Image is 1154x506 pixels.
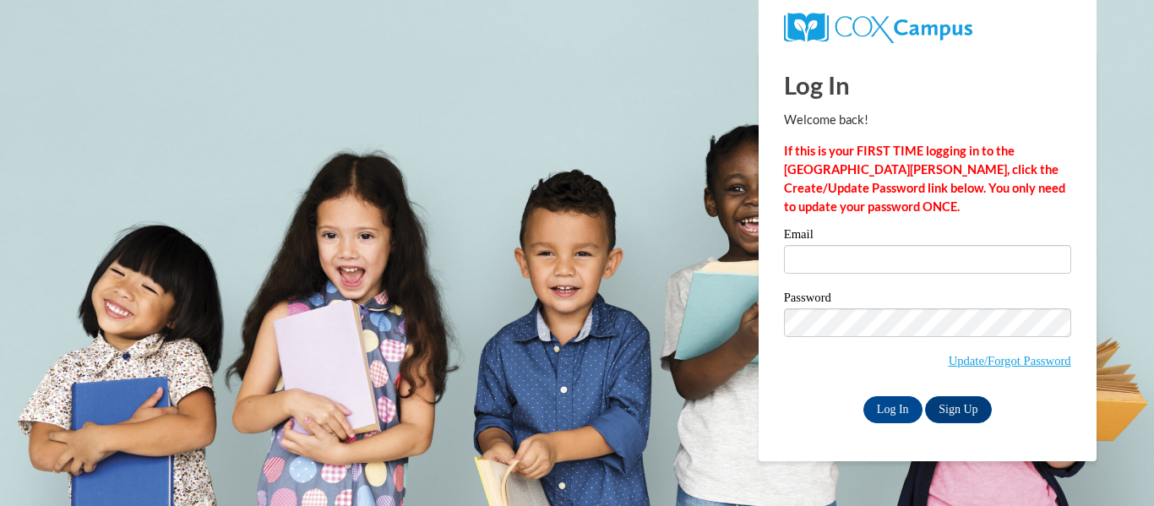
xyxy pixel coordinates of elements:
[925,396,991,423] a: Sign Up
[784,13,972,43] img: COX Campus
[784,144,1065,214] strong: If this is your FIRST TIME logging in to the [GEOGRAPHIC_DATA][PERSON_NAME], click the Create/Upd...
[949,354,1071,367] a: Update/Forgot Password
[863,396,923,423] input: Log In
[784,19,972,34] a: COX Campus
[784,291,1071,308] label: Password
[784,68,1071,102] h1: Log In
[784,228,1071,245] label: Email
[784,111,1071,129] p: Welcome back!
